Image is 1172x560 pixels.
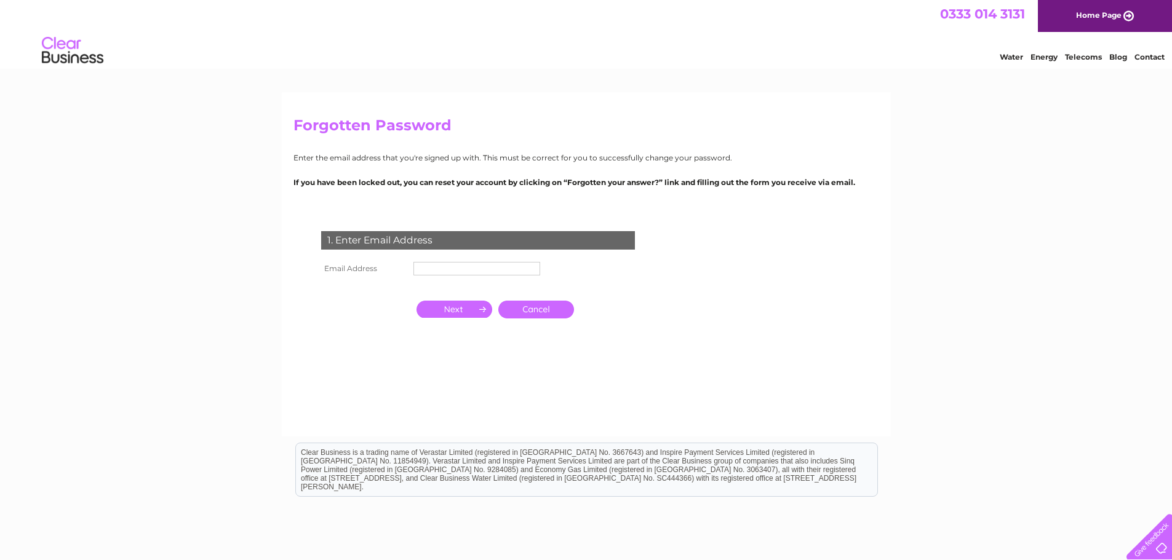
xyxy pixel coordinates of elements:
div: Clear Business is a trading name of Verastar Limited (registered in [GEOGRAPHIC_DATA] No. 3667643... [296,7,877,60]
h2: Forgotten Password [293,117,879,140]
a: Blog [1109,52,1127,61]
a: Telecoms [1065,52,1102,61]
th: Email Address [318,259,410,278]
a: Contact [1134,52,1165,61]
p: Enter the email address that you're signed up with. This must be correct for you to successfully ... [293,152,879,164]
a: Cancel [498,301,574,318]
p: If you have been locked out, you can reset your account by clicking on “Forgotten your answer?” l... [293,176,879,188]
a: Water [1000,52,1023,61]
img: logo.png [41,32,104,69]
div: 1. Enter Email Address [321,231,635,250]
a: Energy [1030,52,1058,61]
a: 0333 014 3131 [940,6,1025,22]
